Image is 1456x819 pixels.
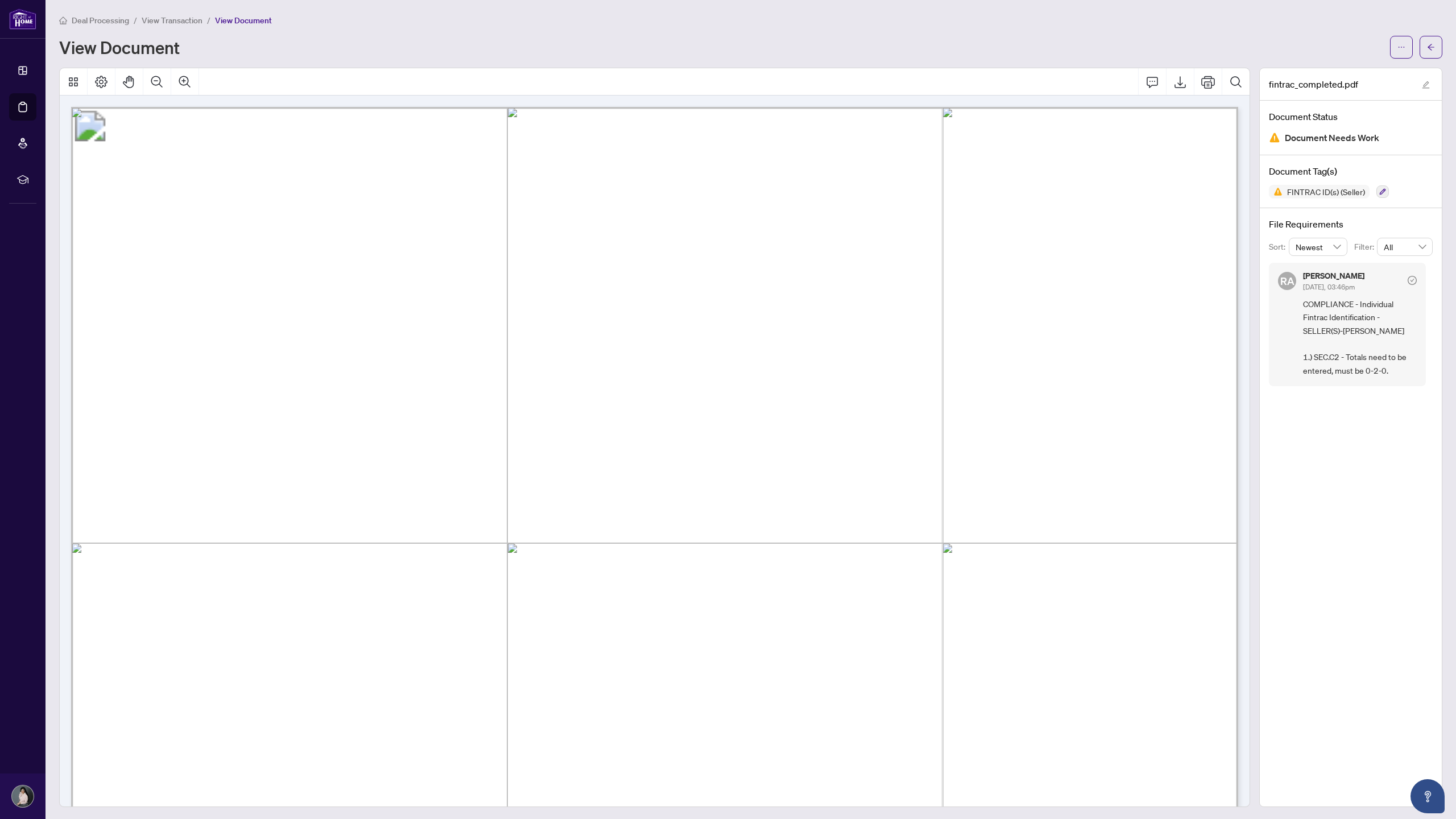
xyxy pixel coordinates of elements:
h4: File Requirements [1269,217,1433,231]
li: / [134,14,137,27]
span: ellipsis [1397,43,1405,51]
h1: View Document [59,38,180,56]
button: Open asap [1410,779,1445,813]
p: Sort: [1269,241,1289,253]
span: View Document [215,15,272,26]
h4: Document Tag(s) [1269,164,1433,178]
span: Document Needs Work [1285,130,1379,146]
span: RA [1280,273,1294,289]
img: logo [9,9,36,30]
h4: Document Status [1269,110,1433,123]
span: fintrac_completed.pdf [1269,77,1358,91]
img: Document Status [1269,132,1280,143]
img: Profile Icon [12,785,34,807]
span: FINTRAC ID(s) (Seller) [1283,188,1370,196]
li: / [207,14,210,27]
img: Status Icon [1269,185,1283,198]
span: arrow-left [1427,43,1435,51]
span: check-circle [1408,276,1417,285]
span: home [59,16,67,24]
span: edit [1422,81,1430,89]
p: Filter: [1354,241,1377,253]
span: All [1384,238,1426,255]
span: [DATE], 03:46pm [1303,283,1355,291]
span: Deal Processing [72,15,129,26]
span: View Transaction [142,15,202,26]
span: Newest [1296,238,1341,255]
span: COMPLIANCE - Individual Fintrac Identification - SELLER(S)-[PERSON_NAME] 1.) SEC.C2 - Totals need... [1303,297,1417,377]
h5: [PERSON_NAME] [1303,272,1364,280]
